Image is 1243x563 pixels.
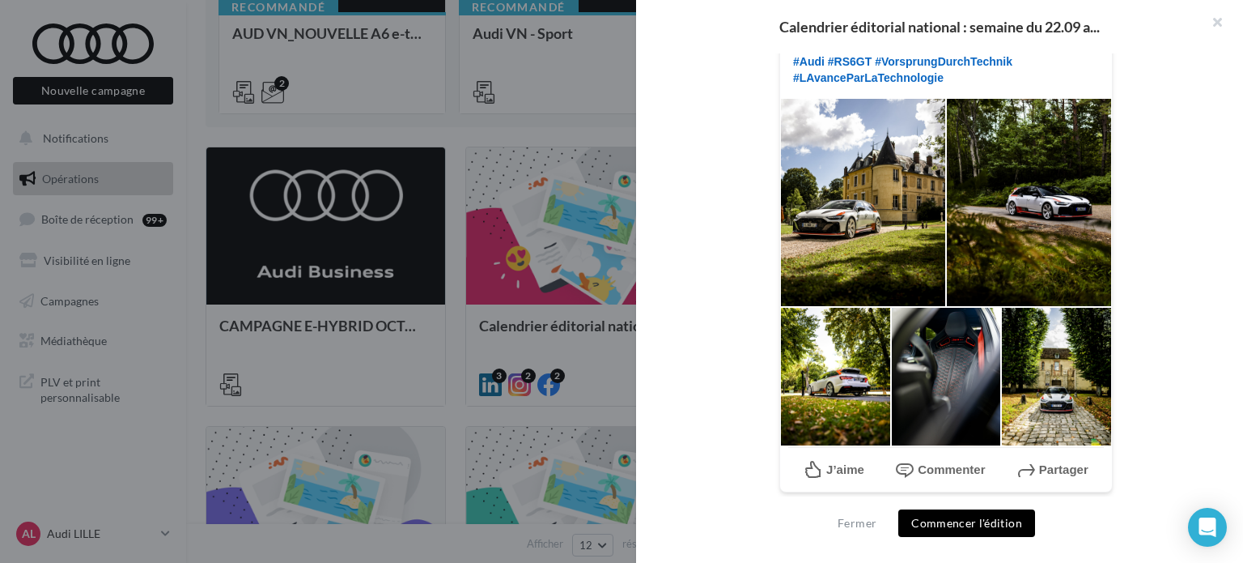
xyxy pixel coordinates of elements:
span: #VorsprungDurchTechnik [875,55,1012,68]
span: Partager [1039,463,1088,476]
span: #LAvanceParLaTechnologie [793,71,944,84]
button: Commencer l'édition [898,510,1035,537]
button: Fermer [831,514,883,533]
span: #Audi [793,55,825,68]
span: J’aime [826,463,864,476]
span: #RS6GT [828,55,872,68]
span: Calendrier éditorial national : semaine du 22.09 a... [779,19,1100,34]
div: La prévisualisation est non-contractuelle [779,493,1113,514]
span: Commenter [918,463,985,476]
div: Open Intercom Messenger [1188,508,1227,547]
